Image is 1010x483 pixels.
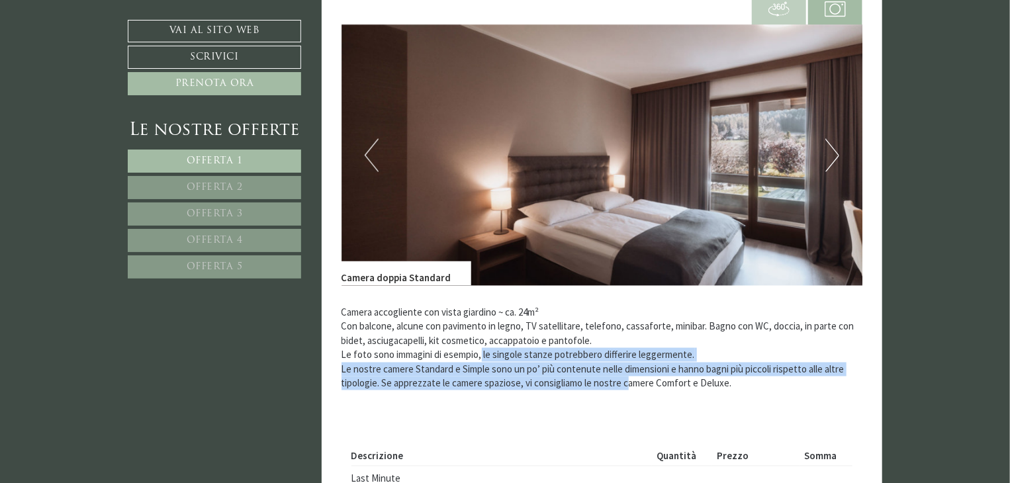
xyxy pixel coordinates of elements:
[365,139,379,172] button: Previous
[20,62,175,70] small: 17:03
[449,349,522,372] button: Invia
[351,447,653,466] th: Descrizione
[20,38,175,48] div: Montis – Active Nature Spa
[800,447,852,466] th: Somma
[128,72,301,95] a: Prenota ora
[187,262,243,272] span: Offerta 5
[342,25,863,286] img: image
[187,209,243,219] span: Offerta 3
[128,118,301,143] div: Le nostre offerte
[652,447,712,466] th: Quantità
[342,306,863,391] p: Camera accogliente con vista giardino ~ ca. 24m² Con balcone, alcune con pavimento in legno, TV s...
[128,46,301,69] a: Scrivici
[712,447,800,466] th: Prezzo
[187,156,243,166] span: Offerta 1
[228,10,295,31] div: mercoledì
[128,20,301,42] a: Vai al sito web
[825,139,839,172] button: Next
[342,261,471,285] div: Camera doppia Standard
[187,183,243,193] span: Offerta 2
[10,35,182,73] div: Buon giorno, come possiamo aiutarla?
[187,236,243,245] span: Offerta 4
